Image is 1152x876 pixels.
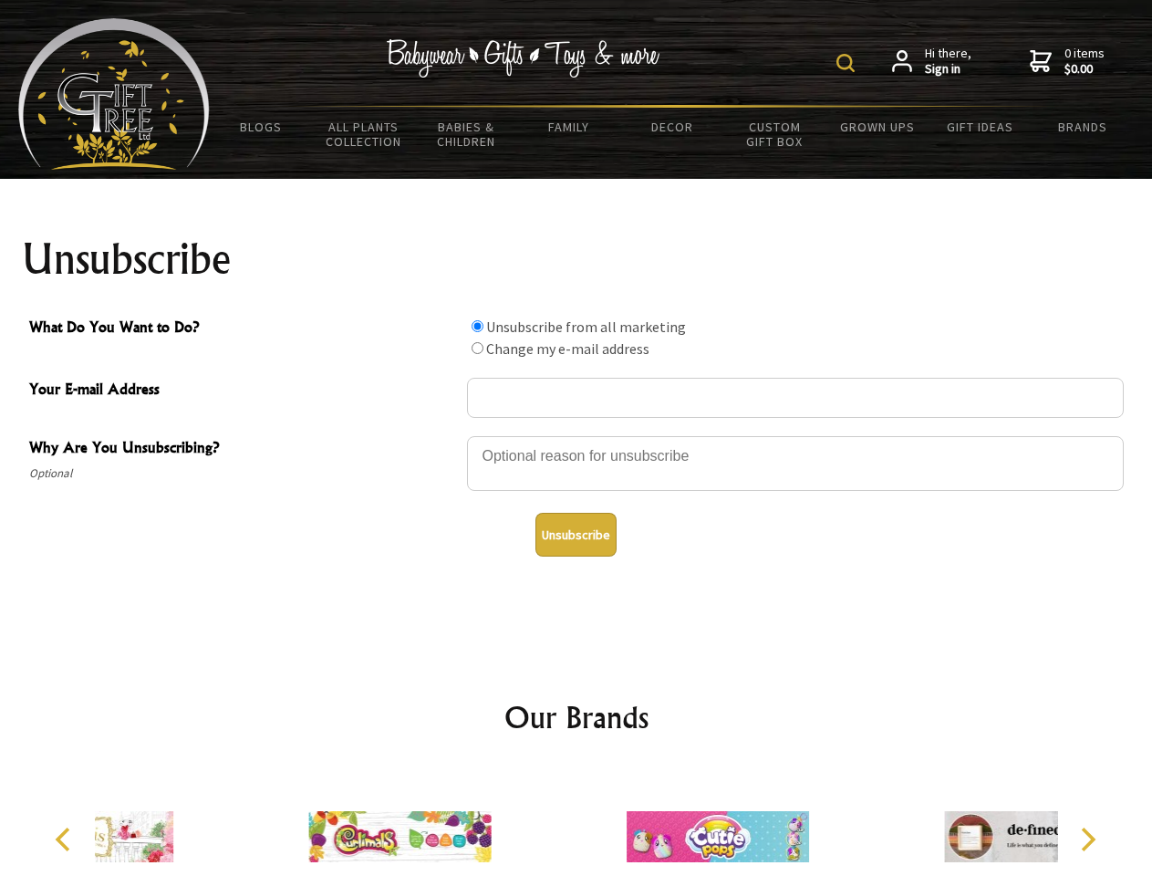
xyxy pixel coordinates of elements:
[892,46,971,78] a: Hi there,Sign in
[415,108,518,161] a: Babies & Children
[387,39,660,78] img: Babywear - Gifts - Toys & more
[925,46,971,78] span: Hi there,
[1030,46,1105,78] a: 0 items$0.00
[22,237,1131,281] h1: Unsubscribe
[535,513,617,557] button: Unsubscribe
[29,436,458,463] span: Why Are You Unsubscribing?
[210,108,313,146] a: BLOGS
[825,108,929,146] a: Grown Ups
[486,318,686,336] label: Unsubscribe from all marketing
[467,378,1124,418] input: Your E-mail Address
[313,108,416,161] a: All Plants Collection
[925,61,971,78] strong: Sign in
[472,320,483,332] input: What Do You Want to Do?
[29,378,458,404] span: Your E-mail Address
[472,342,483,354] input: What Do You Want to Do?
[620,108,723,146] a: Decor
[29,463,458,485] span: Optional
[836,54,855,72] img: product search
[29,316,458,342] span: What Do You Want to Do?
[1064,45,1105,78] span: 0 items
[36,695,1116,739] h2: Our Brands
[1032,108,1135,146] a: Brands
[18,18,210,170] img: Babyware - Gifts - Toys and more...
[518,108,621,146] a: Family
[723,108,826,161] a: Custom Gift Box
[929,108,1032,146] a: Gift Ideas
[46,819,86,860] button: Previous
[486,339,649,358] label: Change my e-mail address
[1064,61,1105,78] strong: $0.00
[467,436,1124,491] textarea: Why Are You Unsubscribing?
[1067,819,1107,860] button: Next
